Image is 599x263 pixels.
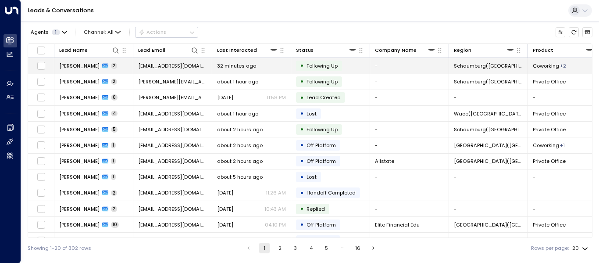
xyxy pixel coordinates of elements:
td: - [370,58,449,73]
td: - [449,185,528,201]
span: Geneva(IL) [454,158,523,165]
div: Meeting Room,Private Office [560,62,566,69]
span: hello@getuniti.com [138,173,207,180]
span: 2 [111,206,117,212]
td: - [449,201,528,216]
span: Toggle select row [37,61,46,70]
div: Company Name [375,46,435,54]
div: • [300,219,304,231]
div: • [300,92,304,104]
span: about 2 hours ago [217,126,263,133]
span: a.baumann@durableofficeproducts.com [138,78,207,85]
span: Ed Cross [59,221,100,228]
span: Refresh [569,27,579,37]
span: Private Office [533,158,566,165]
div: • [300,108,304,119]
span: 1 [52,29,60,35]
div: • [300,187,304,199]
span: Off Platform [307,221,336,228]
button: Go to page 5 [321,243,332,253]
span: about 2 hours ago [217,142,263,149]
span: Schaumburg(IL) [454,126,523,133]
td: - [370,185,449,201]
span: kcullen@revenuestorm.com [138,62,207,69]
div: Product [533,46,593,54]
button: Channel:All [81,27,124,37]
span: 1 [111,142,116,148]
td: - [449,169,528,185]
div: Company Name [375,46,417,54]
p: 12:47 PM [266,237,286,244]
span: Off Platform [307,237,336,244]
div: • [300,203,304,215]
div: Status [296,46,314,54]
span: Lead Created [307,94,341,101]
td: - [370,122,449,137]
p: 04:10 PM [265,221,286,228]
span: 2 [111,190,117,196]
span: Toggle select row [37,220,46,229]
span: 2 [111,63,117,69]
button: page 1 [259,243,270,253]
td: - [370,106,449,121]
span: 1 [111,158,116,164]
span: gabis@slhaccounting.com [138,237,207,244]
div: Region [454,46,471,54]
span: John Doe [59,205,100,213]
span: 0 [111,94,118,101]
span: Toggle select row [37,93,46,102]
div: Button group with a nested menu [135,27,198,37]
div: 20 [572,243,590,254]
span: Toggle select row [37,173,46,181]
div: Last Interacted [217,46,257,54]
span: Private Office [533,126,566,133]
div: Private Office [560,237,565,244]
span: Toggle select row [37,77,46,86]
span: Gabi Sommerfield [59,237,100,244]
span: Toggle select row [37,157,46,166]
span: Private Office [533,221,566,228]
span: All [107,29,114,35]
button: Go to page 4 [306,243,316,253]
span: 1 [111,174,116,180]
td: - [370,169,449,185]
div: Lead Email [138,46,199,54]
span: John Doe [59,173,100,180]
span: ed@elitefinancialedu.com [138,221,207,228]
button: Actions [135,27,198,37]
span: 2 [111,79,117,85]
span: Following Up [307,78,338,85]
td: - [370,233,449,248]
span: about 1 hour ago [217,110,258,117]
span: Sep 09, 2025 [217,94,233,101]
span: Toggle select all [37,46,46,55]
span: Aubrey Baumann [59,94,100,101]
p: 11:26 AM [266,189,286,196]
span: a.baumann@durableofficeproducts.com [138,94,207,101]
span: Yesterday [217,221,233,228]
span: Toggle select row [37,188,46,197]
span: Toggle select row [37,109,46,118]
button: Customize [556,27,566,37]
button: Go to page 16 [353,243,363,253]
span: Private Office [533,78,566,85]
div: Lead Name [59,46,120,54]
span: Coworking [533,142,559,149]
span: Aubrey Baumann [59,78,100,85]
span: Yesterday [217,237,233,244]
div: Region [454,46,514,54]
button: Archived Leads [582,27,592,37]
span: Waco(TX) [454,110,523,117]
p: 11:58 PM [267,94,286,101]
span: rkazerooni74@gmail.com [138,110,207,117]
button: Go to page 2 [275,243,285,253]
div: • [300,234,304,246]
span: Toggle select row [37,125,46,134]
span: Replied [307,205,325,213]
div: Lead Email [138,46,165,54]
a: Leads & Conversations [28,7,94,14]
span: Following Up [307,126,338,133]
span: Elite Financial Edu [375,221,420,228]
div: Private Office [560,142,565,149]
label: Rows per page: [531,245,569,252]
